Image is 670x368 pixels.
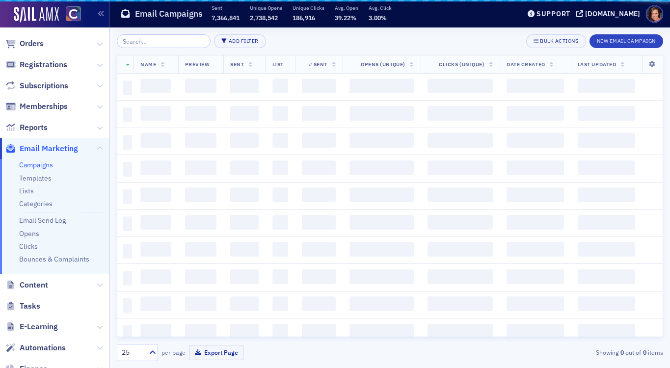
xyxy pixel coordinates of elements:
[140,160,171,175] span: ‌
[185,187,216,202] span: ‌
[123,189,132,204] span: ‌
[507,106,564,121] span: ‌
[507,61,545,68] span: Date Created
[140,79,171,93] span: ‌
[19,229,39,238] a: Opens
[272,61,284,68] span: List
[123,135,132,150] span: ‌
[230,61,244,68] span: Sent
[349,242,414,257] span: ‌
[140,187,171,202] span: ‌
[578,160,635,175] span: ‌
[230,296,259,311] span: ‌
[20,59,67,70] span: Registrations
[185,215,216,230] span: ‌
[123,80,132,95] span: ‌
[230,106,259,121] span: ‌
[5,301,40,312] a: Tasks
[369,4,392,11] p: Avg. Click
[123,107,132,122] span: ‌
[66,6,81,22] img: SailAMX
[123,244,132,259] span: ‌
[428,242,493,257] span: ‌
[185,269,216,284] span: ‌
[507,133,564,148] span: ‌
[349,106,414,121] span: ‌
[250,4,282,11] p: Unique Opens
[507,324,564,339] span: ‌
[578,269,635,284] span: ‌
[19,160,53,169] a: Campaigns
[122,347,143,358] div: 25
[428,269,493,284] span: ‌
[302,269,336,284] span: ‌
[19,199,53,208] a: Categories
[212,14,240,22] span: 7,366,841
[14,7,59,23] img: SailAMX
[135,8,203,20] h1: Email Campaigns
[349,160,414,175] span: ‌
[507,160,564,175] span: ‌
[5,59,67,70] a: Registrations
[302,296,336,311] span: ‌
[526,34,586,48] button: Bulk Actions
[19,186,34,195] a: Lists
[428,160,493,175] span: ‌
[185,133,216,148] span: ‌
[5,321,58,332] a: E-Learning
[20,101,68,112] span: Memberships
[5,80,68,91] a: Subscriptions
[578,324,635,339] span: ‌
[250,14,278,22] span: 2,738,542
[578,133,635,148] span: ‌
[20,301,40,312] span: Tasks
[536,9,570,18] div: Support
[140,296,171,311] span: ‌
[272,324,288,339] span: ‌
[230,269,259,284] span: ‌
[140,61,156,68] span: Name
[590,36,663,45] a: New Email Campaign
[5,122,48,133] a: Reports
[488,348,663,357] div: Showing out of items
[272,133,288,148] span: ‌
[272,106,288,121] span: ‌
[618,348,625,357] strong: 0
[641,348,648,357] strong: 0
[20,342,66,353] span: Automations
[507,187,564,202] span: ‌
[302,106,336,121] span: ‌
[293,14,315,22] span: 186,916
[272,296,288,311] span: ‌
[230,133,259,148] span: ‌
[140,106,171,121] span: ‌
[123,298,132,313] span: ‌
[349,79,414,93] span: ‌
[578,61,616,68] span: Last Updated
[20,80,68,91] span: Subscriptions
[507,79,564,93] span: ‌
[19,174,52,183] a: Templates
[349,296,414,311] span: ‌
[230,215,259,230] span: ‌
[5,342,66,353] a: Automations
[349,324,414,339] span: ‌
[507,215,564,230] span: ‌
[20,280,48,290] span: Content
[20,122,48,133] span: Reports
[578,296,635,311] span: ‌
[272,242,288,257] span: ‌
[5,101,68,112] a: Memberships
[590,34,663,48] button: New Email Campaign
[302,187,336,202] span: ‌
[185,61,210,68] span: Preview
[349,133,414,148] span: ‌
[59,6,81,23] a: View Homepage
[578,187,635,202] span: ‌
[185,296,216,311] span: ‌
[123,216,132,231] span: ‌
[161,348,186,357] label: per page
[302,160,336,175] span: ‌
[361,61,405,68] span: Opens (Unique)
[185,324,216,339] span: ‌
